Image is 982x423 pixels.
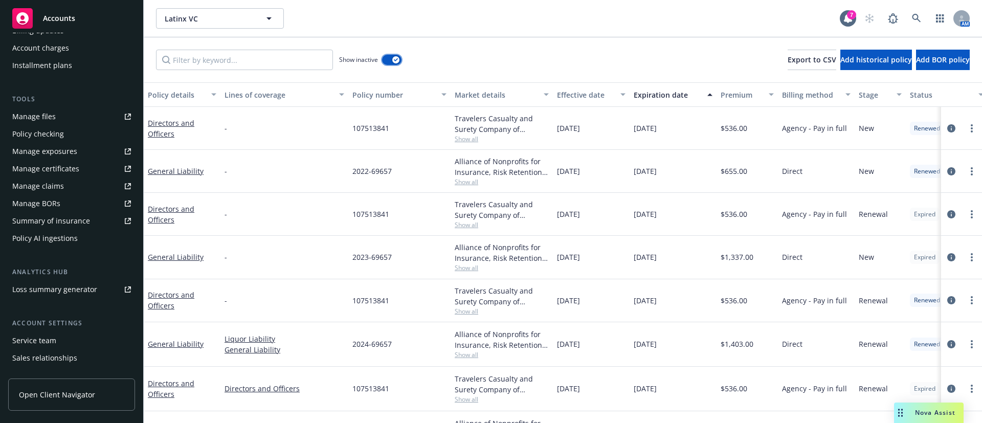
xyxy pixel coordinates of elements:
span: Renewal [859,383,888,394]
span: $536.00 [721,295,747,306]
div: Expiration date [634,90,701,100]
div: Summary of insurance [12,213,90,229]
span: [DATE] [634,339,657,349]
button: Export to CSV [788,50,836,70]
span: [DATE] [634,383,657,394]
span: New [859,166,874,176]
span: [DATE] [557,252,580,262]
a: Manage claims [8,178,135,194]
a: Search [906,8,927,29]
span: $655.00 [721,166,747,176]
a: more [966,383,978,395]
span: Direct [782,166,802,176]
span: Export to CSV [788,55,836,64]
div: Policy details [148,90,205,100]
button: Policy number [348,82,451,107]
span: Show all [455,395,549,404]
span: Open Client Navigator [19,389,95,400]
span: Renewed [914,340,940,349]
button: Expiration date [630,82,717,107]
button: Policy details [144,82,220,107]
a: Directors and Officers [148,204,194,225]
a: circleInformation [945,122,957,135]
span: Expired [914,253,935,262]
div: Drag to move [894,403,907,423]
a: General Liability [225,344,344,355]
span: - [225,295,227,306]
span: Add BOR policy [916,55,970,64]
span: [DATE] [557,166,580,176]
a: more [966,294,978,306]
button: Lines of coverage [220,82,348,107]
span: Latinx VC [165,13,253,24]
div: Effective date [557,90,614,100]
span: [DATE] [557,339,580,349]
a: Accounts [8,4,135,33]
button: Add historical policy [840,50,912,70]
button: Market details [451,82,553,107]
a: circleInformation [945,338,957,350]
a: General Liability [148,339,204,349]
a: more [966,208,978,220]
div: Manage BORs [12,195,60,212]
span: - [225,123,227,133]
a: circleInformation [945,251,957,263]
div: Manage files [12,108,56,125]
span: Renewal [859,295,888,306]
span: Show all [455,220,549,229]
span: Nova Assist [915,408,955,417]
div: Manage exposures [12,143,77,160]
a: General Liability [148,166,204,176]
span: Agency - Pay in full [782,383,847,394]
span: Expired [914,384,935,393]
span: [DATE] [557,209,580,219]
div: Travelers Casualty and Surety Company of America, Travelers Insurance [455,285,549,307]
button: Billing method [778,82,855,107]
span: New [859,252,874,262]
a: Directors and Officers [148,290,194,310]
span: [DATE] [634,209,657,219]
div: Account charges [12,40,69,56]
span: $536.00 [721,123,747,133]
span: Renewed [914,296,940,305]
span: 2022-69657 [352,166,392,176]
div: Stage [859,90,890,100]
div: Billing method [782,90,839,100]
span: Show all [455,135,549,143]
div: Travelers Casualty and Surety Company of America, Travelers Insurance [455,199,549,220]
span: Show all [455,350,549,359]
a: more [966,165,978,177]
button: Latinx VC [156,8,284,29]
span: Renewed [914,124,940,133]
div: Manage certificates [12,161,79,177]
div: Lines of coverage [225,90,333,100]
a: Liquor Liability [225,333,344,344]
span: Agency - Pay in full [782,209,847,219]
a: more [966,251,978,263]
span: [DATE] [634,123,657,133]
div: Travelers Casualty and Surety Company of America, Travelers Insurance [455,373,549,395]
span: Agency - Pay in full [782,123,847,133]
a: Related accounts [8,367,135,384]
span: 2024-69657 [352,339,392,349]
div: Alliance of Nonprofits for Insurance, Risk Retention Group, Inc., Nonprofits Insurance Alliance o... [455,329,549,350]
span: [DATE] [557,295,580,306]
span: Expired [914,210,935,219]
div: Sales relationships [12,350,77,366]
span: 107513841 [352,383,389,394]
div: Policy AI ingestions [12,230,78,247]
button: Effective date [553,82,630,107]
span: $536.00 [721,383,747,394]
span: Add historical policy [840,55,912,64]
span: Show all [455,263,549,272]
a: Policy checking [8,126,135,142]
span: Direct [782,339,802,349]
a: Directors and Officers [148,379,194,399]
a: Directors and Officers [225,383,344,394]
span: Direct [782,252,802,262]
a: Account charges [8,40,135,56]
button: Stage [855,82,906,107]
a: Directors and Officers [148,118,194,139]
a: Start snowing [859,8,880,29]
div: Market details [455,90,538,100]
